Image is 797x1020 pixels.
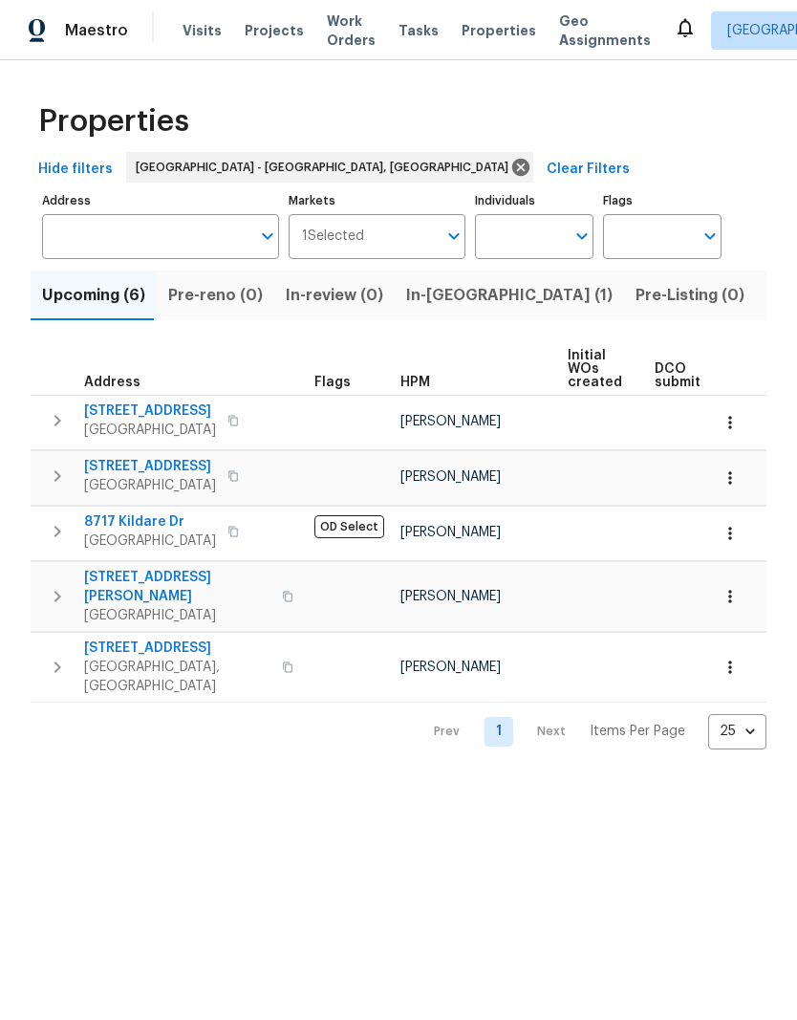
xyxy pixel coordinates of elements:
span: 1 Selected [302,228,364,245]
div: [GEOGRAPHIC_DATA] - [GEOGRAPHIC_DATA], [GEOGRAPHIC_DATA] [126,152,533,183]
span: Properties [462,21,536,40]
span: [PERSON_NAME] [400,661,501,674]
label: Address [42,195,279,206]
span: HPM [400,376,430,389]
span: [PERSON_NAME] [400,526,501,539]
span: [PERSON_NAME] [400,590,501,603]
label: Individuals [475,195,593,206]
span: Geo Assignments [559,11,651,50]
span: Flags [314,376,351,389]
button: Hide filters [31,152,120,187]
label: Markets [289,195,466,206]
span: Hide filters [38,158,113,182]
span: [GEOGRAPHIC_DATA] - [GEOGRAPHIC_DATA], [GEOGRAPHIC_DATA] [136,158,516,177]
span: [GEOGRAPHIC_DATA], [GEOGRAPHIC_DATA] [84,658,270,696]
button: Open [441,223,467,250]
a: Goto page 1 [485,717,513,747]
button: Open [697,223,723,250]
button: Open [569,223,595,250]
span: [STREET_ADDRESS] [84,401,216,421]
span: [STREET_ADDRESS] [84,639,270,658]
span: DCO submitted [655,362,723,389]
span: Address [84,376,140,389]
span: Maestro [65,21,128,40]
span: Tasks [398,24,439,37]
button: Open [254,223,281,250]
span: 8717 Kildare Dr [84,512,216,532]
span: Initial WOs created [568,349,622,389]
span: Clear Filters [547,158,630,182]
span: Projects [245,21,304,40]
span: [STREET_ADDRESS] [84,457,216,476]
button: Clear Filters [539,152,637,187]
span: [PERSON_NAME] [400,415,501,428]
span: [GEOGRAPHIC_DATA] [84,421,216,440]
span: [GEOGRAPHIC_DATA] [84,476,216,495]
span: [GEOGRAPHIC_DATA] [84,532,216,551]
span: Pre-Listing (0) [635,282,744,309]
span: Pre-reno (0) [168,282,263,309]
span: Visits [183,21,222,40]
p: Items Per Page [590,722,685,741]
span: OD Select [314,515,384,538]
span: In-review (0) [286,282,383,309]
span: [PERSON_NAME] [400,470,501,484]
span: Properties [38,112,189,131]
nav: Pagination Navigation [416,714,766,749]
label: Flags [603,195,722,206]
span: [GEOGRAPHIC_DATA] [84,606,270,625]
span: Upcoming (6) [42,282,145,309]
span: [STREET_ADDRESS][PERSON_NAME] [84,568,270,606]
span: In-[GEOGRAPHIC_DATA] (1) [406,282,613,309]
span: Work Orders [327,11,376,50]
div: 25 [708,706,766,756]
